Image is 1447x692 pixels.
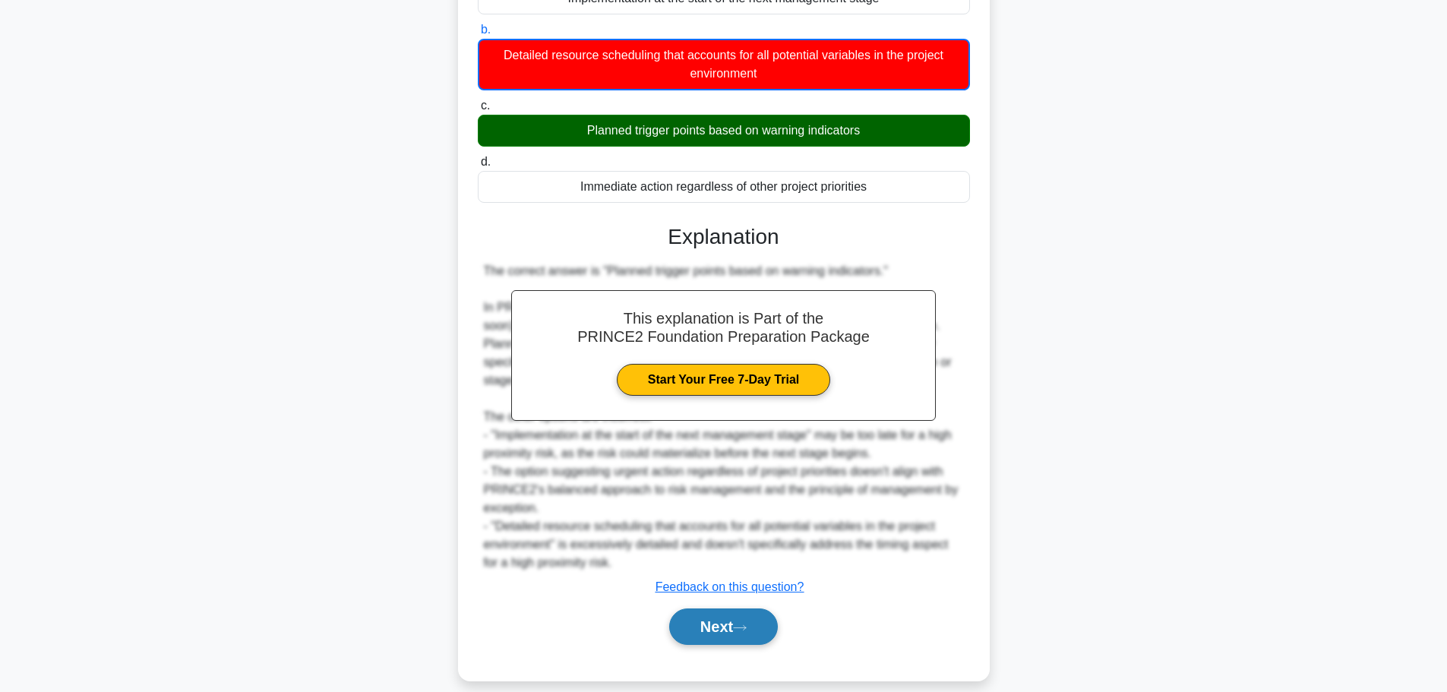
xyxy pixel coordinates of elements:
button: Next [669,608,778,645]
span: d. [481,155,491,168]
a: Feedback on this question? [656,580,804,593]
h3: Explanation [487,224,961,250]
div: Planned trigger points based on warning indicators [478,115,970,147]
div: Immediate action regardless of other project priorities [478,171,970,203]
span: b. [481,23,491,36]
a: Start Your Free 7-Day Trial [617,364,830,396]
span: c. [481,99,490,112]
div: Detailed resource scheduling that accounts for all potential variables in the project environment [478,39,970,90]
div: The correct answer is "Planned trigger points based on warning indicators." In PRINCE2, when deal... [484,262,964,572]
